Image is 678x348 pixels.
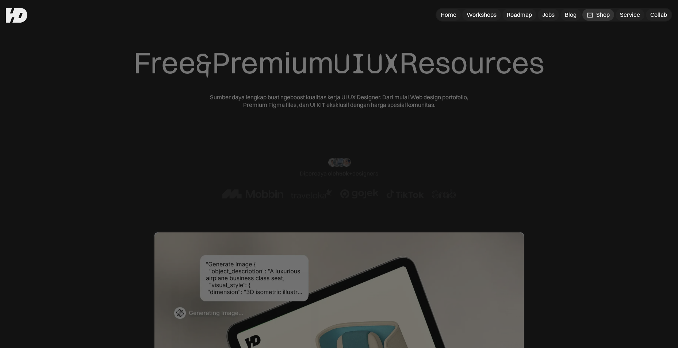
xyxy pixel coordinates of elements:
[565,11,577,19] div: Blog
[542,11,555,19] div: Jobs
[436,9,461,21] a: Home
[339,170,352,177] span: 50k+
[196,46,212,82] span: &
[462,9,501,21] a: Workshops
[334,46,399,82] span: UIUX
[502,9,536,21] a: Roadmap
[596,11,610,19] div: Shop
[300,170,378,177] div: Dipercaya oleh designers
[134,45,544,82] div: Free Premium Resources
[646,9,671,21] a: Collab
[441,11,456,19] div: Home
[467,11,497,19] div: Workshops
[620,11,640,19] div: Service
[650,11,667,19] div: Collab
[538,9,559,21] a: Jobs
[582,9,614,21] a: Shop
[560,9,581,21] a: Blog
[507,11,532,19] div: Roadmap
[616,9,644,21] a: Service
[208,94,471,109] div: Sumber daya lengkap buat ngeboost kualitas kerja UI UX Designer. Dari mulai Web design portofolio...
